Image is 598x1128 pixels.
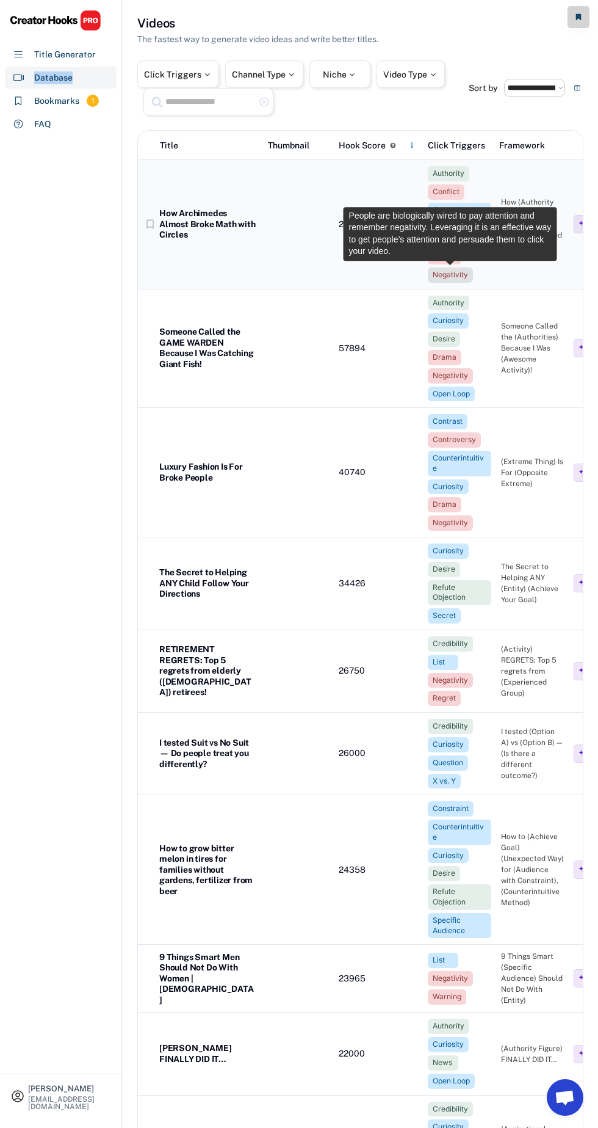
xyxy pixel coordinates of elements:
div: 9 Things Smart Men Should Not Do With Women | [DEMOGRAPHIC_DATA] [159,952,256,1006]
div: 204761 [339,219,418,230]
div: Negativity [433,270,468,280]
div: How Archimedes Almost Broke Math with Circles [159,208,256,241]
div: Someone Called the (Authorities) Because I Was (Awesome Activity)! [501,321,564,376]
div: [EMAIL_ADDRESS][DOMAIN_NAME] [28,1096,111,1110]
div: I tested (Option A) vs (Option B) — (Is there a different outcome?) [501,726,564,781]
div: Negativity [433,973,468,984]
img: yH5BAEAAAAALAAAAAABAAEAAAIBRAA7 [266,206,330,242]
img: MagicMajor%20%28Purple%29.svg [578,467,589,478]
div: 34426 [339,578,418,589]
img: MagicMajor%20%28Purple%29.svg [578,748,589,759]
div: Credibility [433,639,468,649]
div: Regret [433,693,456,704]
div: Curiosity [433,851,464,861]
div: How (Authority Figure) Almost Broke (Entity) with (Unexpected Entity) [501,197,564,252]
div: Refute Objection [433,583,486,603]
img: yH5BAEAAAAALAAAAAABAAEAAAIBRAA7 [266,736,330,771]
div: Drama [433,252,456,262]
div: Conflict [433,187,459,197]
img: yH5BAEAAAAALAAAAAABAAEAAAIBRAA7 [266,455,330,490]
div: The Secret to Helping ANY Child Follow Your Directions [159,567,256,600]
img: MagicMajor%20%28Purple%29.svg [578,666,589,677]
div: Authority [433,1021,464,1032]
div: 40740 [339,467,418,478]
div: Open Loop [433,1076,470,1086]
div: Credibility [433,721,468,732]
div: (Activity) REGRETS: Top 5 regrets from (Experienced Group) [501,644,564,699]
div: Drama [433,500,456,510]
img: yH5BAEAAAAALAAAAAABAAEAAAIBRAA7 [266,653,330,689]
img: MagicMajor%20%28Purple%29.svg [578,219,589,230]
div: Negativity [433,518,468,528]
div: Hook Score [339,139,386,152]
div: 22000 [339,1049,418,1060]
div: Curiosity [433,316,464,326]
div: Curiosity [433,1039,464,1050]
img: yH5BAEAAAAALAAAAAABAAEAAAIBRAA7 [266,330,330,366]
div: Counterintuitive [433,822,486,843]
div: Click Triggers [144,70,212,79]
div: Channel Type [232,70,297,79]
div: Video Type [383,70,438,79]
div: Title [160,139,178,152]
div: Negativity [433,371,468,381]
div: I tested Suit vs No Suit — Do people treat you differently? [159,738,256,770]
div: The fastest way to generate video ideas and write better titles. [137,33,378,46]
div: 1 [87,96,99,106]
img: yH5BAEAAAAALAAAAAABAAEAAAIBRAA7 [266,852,330,887]
img: MagicMajor%20%28Purple%29.svg [578,1049,589,1060]
div: Credibility [433,1104,468,1115]
div: Niche [323,70,358,79]
div: Authority [433,298,464,308]
div: Thumbnail [268,139,330,152]
div: Framework [499,139,561,152]
div: The Secret to Helping ANY (Entity) (Achieve Your Goal) [501,561,564,605]
div: Drama [433,352,456,363]
div: Counterintuitive [433,453,486,474]
div: (Extreme Thing) Is For (Opposite Extreme) [501,456,564,489]
div: Curiosity [433,482,464,492]
a: Open chat [547,1079,583,1116]
div: News [433,1058,453,1068]
div: FAQ [34,118,51,131]
div: Click Triggers [428,139,489,152]
div: List [433,955,453,966]
div: Negativity [433,675,468,686]
div: [PERSON_NAME] [28,1085,111,1093]
div: Open Loop [433,389,470,399]
div: 57894 [339,343,418,354]
div: Bookmarks [34,95,79,107]
div: Constraint [433,804,469,814]
img: yH5BAEAAAAALAAAAAABAAEAAAIBRAA7 [266,961,330,996]
div: Curiosity [433,233,464,244]
img: yH5BAEAAAAALAAAAAABAAEAAAIBRAA7 [266,1036,330,1071]
div: Desire [433,334,455,344]
div: Curiosity [433,740,464,750]
div: Controversy [433,435,476,445]
div: Database [34,71,73,84]
text: highlight_remove [259,96,270,107]
img: CHPRO%20Logo.svg [10,10,101,31]
div: [PERSON_NAME] FINALLY DID IT… [159,1043,256,1064]
div: Warning [433,992,461,1002]
div: Desire [433,564,455,575]
div: 24358 [339,865,418,876]
div: Desire [433,868,455,879]
div: Curiosity [433,546,464,556]
button: bookmark_border [144,218,156,230]
img: MagicMajor%20%28Purple%29.svg [578,343,589,354]
img: MagicMajor%20%28Purple%29.svg [578,578,589,589]
div: List [433,657,453,668]
div: 26000 [339,748,418,759]
div: 26750 [339,666,418,677]
div: Someone Called the GAME WARDEN Because I Was Catching Giant Fish! [159,327,256,369]
div: Authority [433,169,464,179]
div: (Authority Figure) FINALLY DID IT… [501,1043,564,1065]
div: Contrast [433,417,463,427]
img: MagicMajor%20%28Purple%29.svg [578,864,589,875]
div: Sort by [469,84,498,92]
div: How to grow bitter melon in tires for families without gardens, fertilizer from beer [159,843,256,897]
div: Luxury Fashion Is For Broke People [159,462,256,483]
div: X vs. Y [433,776,456,787]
